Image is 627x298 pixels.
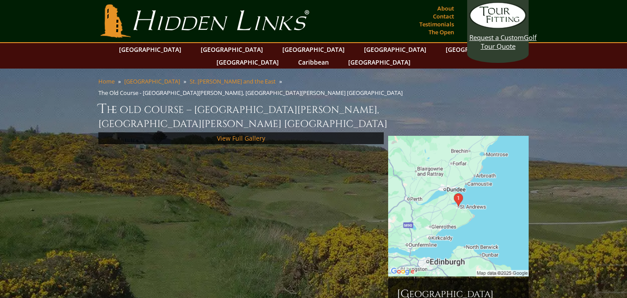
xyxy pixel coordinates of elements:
[388,136,529,276] img: Google Map of St Andrews Links, St Andrews, United Kingdom
[190,77,276,85] a: St. [PERSON_NAME] and the East
[212,56,283,69] a: [GEOGRAPHIC_DATA]
[435,2,456,15] a: About
[196,43,267,56] a: [GEOGRAPHIC_DATA]
[98,89,406,97] li: The Old Course - [GEOGRAPHIC_DATA][PERSON_NAME], [GEOGRAPHIC_DATA][PERSON_NAME] [GEOGRAPHIC_DATA]
[431,10,456,22] a: Contact
[426,26,456,38] a: The Open
[469,33,524,42] span: Request a Custom
[217,134,265,142] a: View Full Gallery
[294,56,333,69] a: Caribbean
[115,43,186,56] a: [GEOGRAPHIC_DATA]
[124,77,180,85] a: [GEOGRAPHIC_DATA]
[98,100,529,131] h1: The Old Course – [GEOGRAPHIC_DATA][PERSON_NAME], [GEOGRAPHIC_DATA][PERSON_NAME] [GEOGRAPHIC_DATA]
[278,43,349,56] a: [GEOGRAPHIC_DATA]
[98,77,115,85] a: Home
[417,18,456,30] a: Testimonials
[469,2,526,51] a: Request a CustomGolf Tour Quote
[344,56,415,69] a: [GEOGRAPHIC_DATA]
[441,43,512,56] a: [GEOGRAPHIC_DATA]
[360,43,431,56] a: [GEOGRAPHIC_DATA]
